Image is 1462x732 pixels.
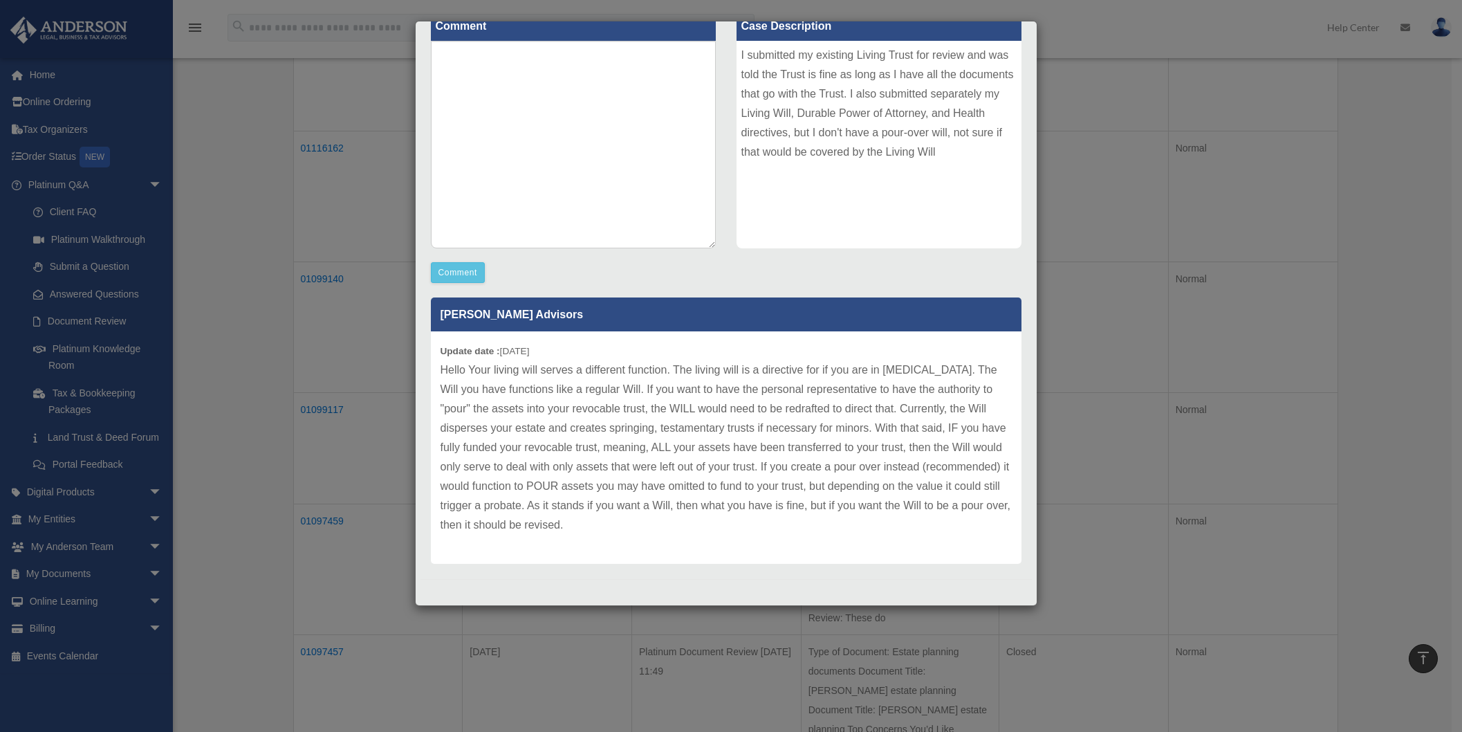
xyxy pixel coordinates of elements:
p: Hello Your living will serves a different function. The living will is a directive for if you are... [441,360,1012,535]
small: [DATE] [441,346,530,356]
label: Comment [431,12,716,41]
p: [PERSON_NAME] Advisors [431,298,1021,331]
label: Case Description [737,12,1021,41]
div: I submitted my existing Living Trust for review and was told the Trust is fine as long as I have ... [737,41,1021,248]
button: Comment [431,262,485,283]
b: Update date : [441,346,500,356]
